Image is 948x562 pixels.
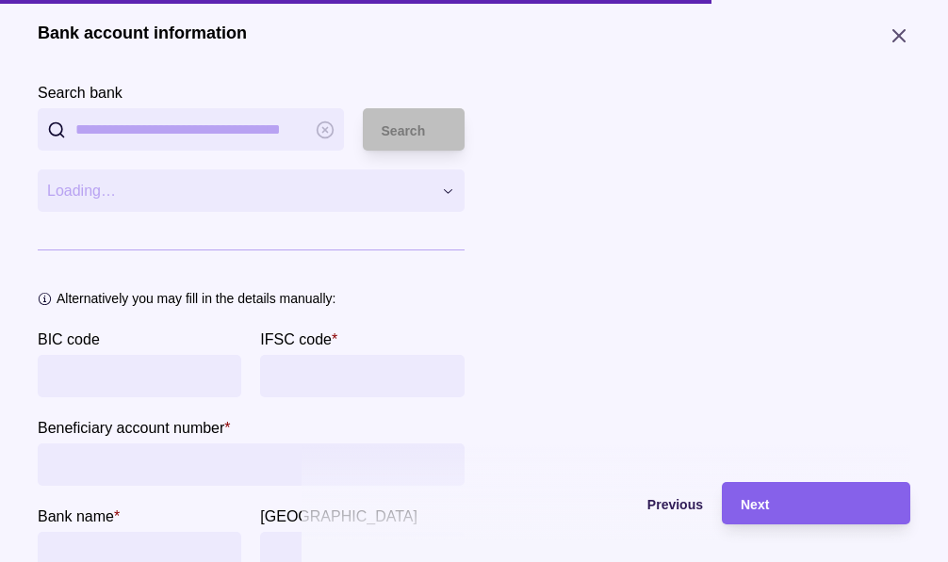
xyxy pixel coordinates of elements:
[57,288,335,309] p: Alternatively you may fill in the details manually:
[47,355,232,397] input: BIC code
[38,81,123,104] label: Search bank
[38,23,247,43] h1: Bank account information
[647,497,703,512] span: Previous
[741,497,769,512] span: Next
[38,420,224,436] p: Beneficiary account number
[382,123,426,138] span: Search
[75,108,306,151] input: Search bank
[38,85,123,101] p: Search bank
[270,355,454,397] input: IFSC code
[722,482,910,524] button: Next
[865,15,933,56] button: Close
[260,331,332,347] p: IFSC code
[38,328,100,350] label: BIC code
[260,328,337,350] label: IFSC code
[363,108,465,151] button: Search
[38,416,231,439] label: Beneficiary account number
[38,331,100,347] p: BIC code
[515,482,703,524] button: Previous
[47,443,455,486] input: Beneficiary account number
